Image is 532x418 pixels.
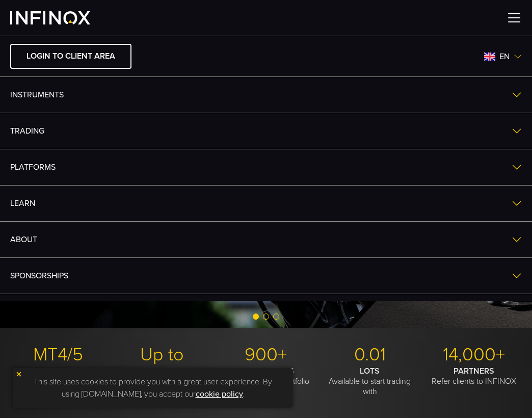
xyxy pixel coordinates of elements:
p: MT4/5 [10,344,107,366]
p: With modern trading tools [10,366,107,386]
span: Go to slide 3 [273,313,279,320]
p: 14,000+ [425,344,522,366]
span: en [495,50,514,63]
p: Refer clients to INFINOX [425,366,522,386]
p: 900+ [218,344,314,366]
p: Up to 1:1000 [114,344,210,388]
p: 0.01 [322,344,418,366]
strong: PLATFORMS [35,366,82,376]
span: Go to slide 2 [263,313,269,320]
a: cookie policy [196,389,243,399]
p: Available to start trading with [322,366,418,397]
strong: PARTNERS [454,366,494,376]
strong: INSTRUMENTS [238,366,294,376]
strong: LOTS [360,366,380,376]
img: yellow close icon [15,371,22,378]
p: To diversify your portfolio [218,366,314,386]
p: This site uses cookies to provide you with a great user experience. By using [DOMAIN_NAME], you a... [18,373,288,403]
a: LOGIN TO CLIENT AREA [10,44,131,69]
span: Go to slide 1 [253,313,259,320]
